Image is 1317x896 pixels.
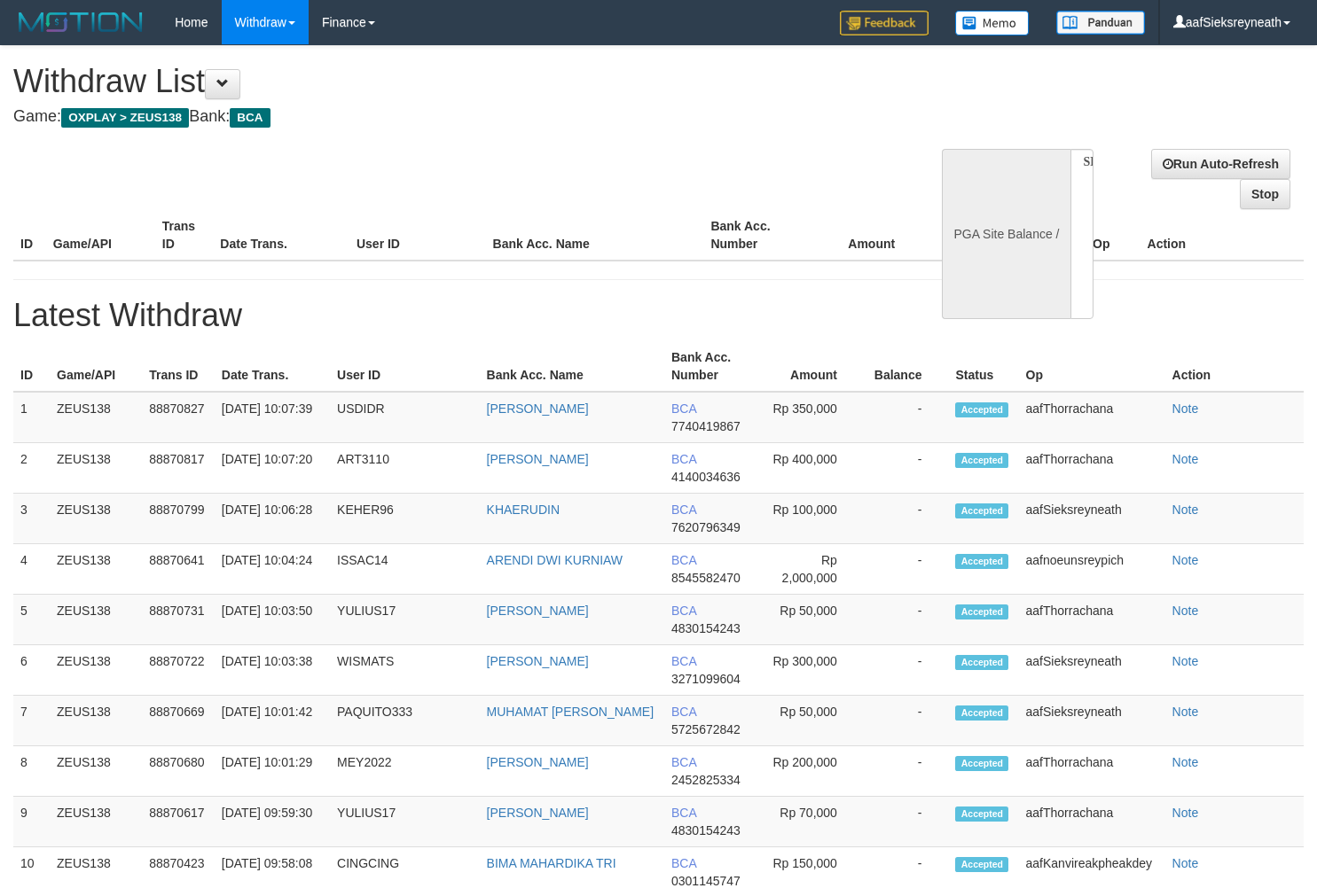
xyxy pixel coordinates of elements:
span: 4830154243 [671,621,741,635]
th: Balance [864,341,949,392]
h4: Game: Bank: [13,108,860,126]
a: KHAERUDIN [487,503,560,517]
span: 4830154243 [671,823,741,838]
td: 8 [13,746,50,797]
td: [DATE] 10:04:24 [215,544,330,595]
td: 4 [13,544,50,595]
th: Game/API [46,210,155,261]
a: Stop [1240,179,1290,209]
td: aafThorrachana [1019,443,1165,494]
td: Rp 50,000 [756,595,864,645]
td: YULIUS17 [330,797,480,847]
td: [DATE] 10:01:29 [215,746,330,797]
td: ZEUS138 [50,746,142,797]
td: YULIUS17 [330,595,480,645]
a: [PERSON_NAME] [487,806,589,820]
span: 5725672842 [671,722,741,736]
td: - [864,544,949,595]
td: Rp 350,000 [756,392,864,443]
a: Note [1172,654,1199,668]
td: 7 [13,696,50,746]
td: aafThorrachana [1019,392,1165,443]
th: Bank Acc. Number [664,341,756,392]
td: aafSieksreyneath [1019,494,1165,544]
td: ZEUS138 [50,544,142,595]
a: [PERSON_NAME] [487,401,589,416]
td: 9 [13,797,50,847]
td: WISMATS [330,645,480,696]
span: BCA [671,705,696,719]
td: 88870680 [142,746,215,797]
td: - [864,494,949,544]
span: BCA [671,401,696,416]
th: Op [1019,341,1165,392]
a: Note [1172,401,1199,416]
a: BIMA MAHARDIKA TRI [487,856,616,870]
td: PAQUITO333 [330,696,480,746]
td: 88870827 [142,392,215,443]
td: [DATE] 10:01:42 [215,696,330,746]
span: 3271099604 [671,672,741,686]
span: BCA [671,806,696,820]
th: Action [1141,210,1304,261]
th: Amount [812,210,921,261]
a: ARENDI DWI KURNIAW [487,553,623,567]
a: Note [1172,553,1199,567]
span: BCA [230,108,270,128]
span: Accepted [955,806,1008,822]
span: 4140034636 [671,470,741,484]
td: [DATE] 10:06:28 [215,494,330,544]
div: PGA Site Balance / [942,149,1070,319]
span: Accepted [955,503,1008,518]
img: MOTION_logo.png [13,9,148,35]
td: - [864,595,949,645]
td: MEY2022 [330,746,480,797]
td: 2 [13,443,50,494]
td: [DATE] 10:03:50 [215,595,330,645]
th: Op [1086,210,1140,261]
th: Date Trans. [215,341,330,392]
span: Accepted [955,453,1008,468]
a: Note [1172,755,1199,769]
td: [DATE] 10:07:20 [215,443,330,494]
span: 0301145747 [671,874,741,888]
a: [PERSON_NAME] [487,604,589,618]
span: BCA [671,553,696,567]
th: ID [13,341,50,392]
td: 88870731 [142,595,215,645]
td: Rp 2,000,000 [756,544,864,595]
td: ZEUS138 [50,797,142,847]
td: aafThorrachana [1019,595,1165,645]
th: ID [13,210,46,261]
td: ZEUS138 [50,595,142,645]
td: - [864,645,949,696]
td: ZEUS138 [50,696,142,746]
td: - [864,443,949,494]
td: [DATE] 09:59:30 [215,797,330,847]
td: Rp 200,000 [756,746,864,797]
span: 7740419867 [671,419,741,433]
th: Date Trans. [213,210,349,261]
td: 5 [13,595,50,645]
span: Accepted [955,402,1008,417]
td: 88870799 [142,494,215,544]
td: 88870722 [142,645,215,696]
td: ZEUS138 [50,443,142,494]
a: MUHAMAT [PERSON_NAME] [487,705,655,719]
td: Rp 300,000 [756,645,864,696]
span: Accepted [955,604,1008,619]
th: Bank Acc. Name [480,341,664,392]
td: ISSAC14 [330,544,480,595]
td: ZEUS138 [50,645,142,696]
h1: Latest Withdraw [13,298,1304,333]
span: BCA [671,452,696,466]
th: Bank Acc. Number [703,210,812,261]
span: BCA [671,503,696,517]
h1: Withdraw List [13,64,860,99]
a: Note [1172,806,1199,820]
img: panduan.png [1056,11,1145,35]
th: Bank Acc. Name [486,210,704,261]
td: - [864,746,949,797]
a: Note [1172,856,1199,870]
a: [PERSON_NAME] [487,755,589,769]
